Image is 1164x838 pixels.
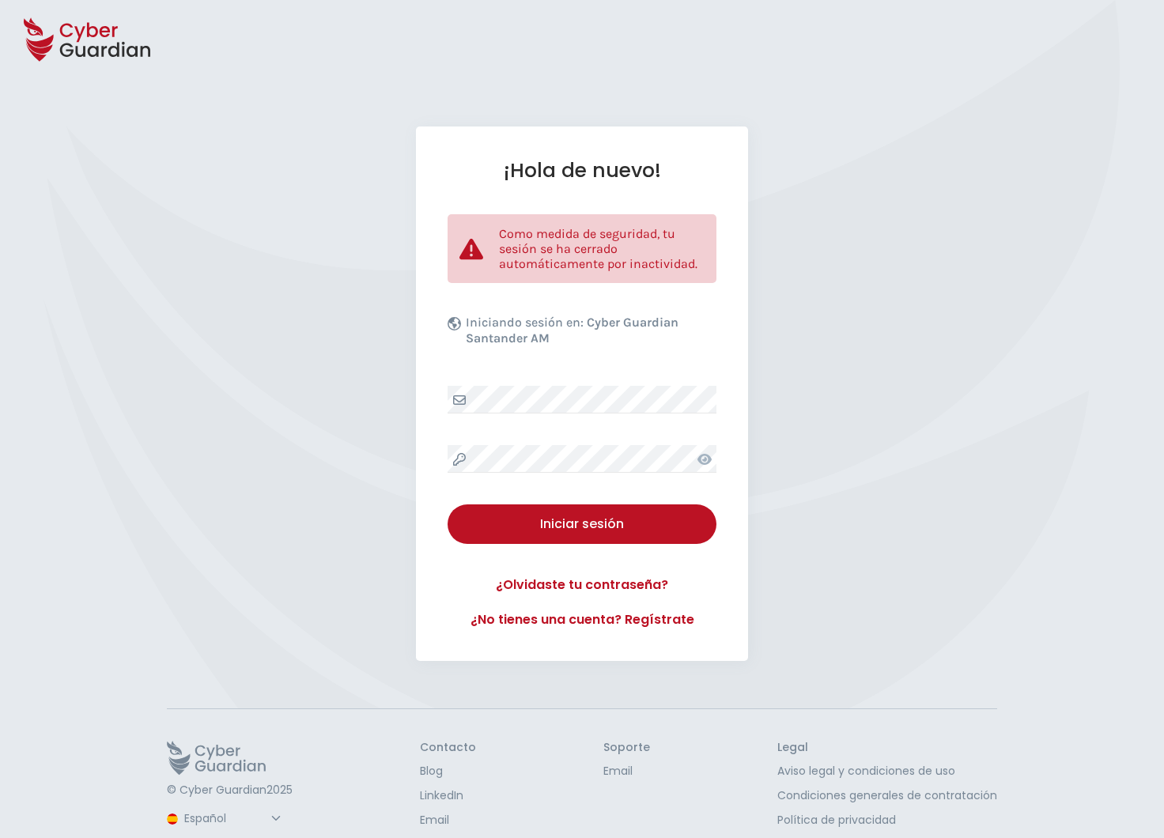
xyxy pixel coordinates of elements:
a: LinkedIn [420,787,476,804]
button: Iniciar sesión [448,504,716,544]
a: Email [420,812,476,829]
h3: Soporte [603,741,650,755]
a: Blog [420,763,476,779]
img: region-logo [167,813,178,825]
a: Política de privacidad [777,812,997,829]
a: Email [603,763,650,779]
a: Aviso legal y condiciones de uso [777,763,997,779]
h3: Legal [777,741,997,755]
b: Cyber Guardian Santander AM [466,315,678,345]
h1: ¡Hola de nuevo! [448,158,716,183]
a: ¿Olvidaste tu contraseña? [448,576,716,595]
div: Iniciar sesión [459,515,705,534]
h3: Contacto [420,741,476,755]
p: Como medida de seguridad, tu sesión se ha cerrado automáticamente por inactividad. [499,226,705,271]
a: Condiciones generales de contratación [777,787,997,804]
p: © Cyber Guardian 2025 [167,783,293,798]
p: Iniciando sesión en: [466,315,712,354]
a: ¿No tienes una cuenta? Regístrate [448,610,716,629]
